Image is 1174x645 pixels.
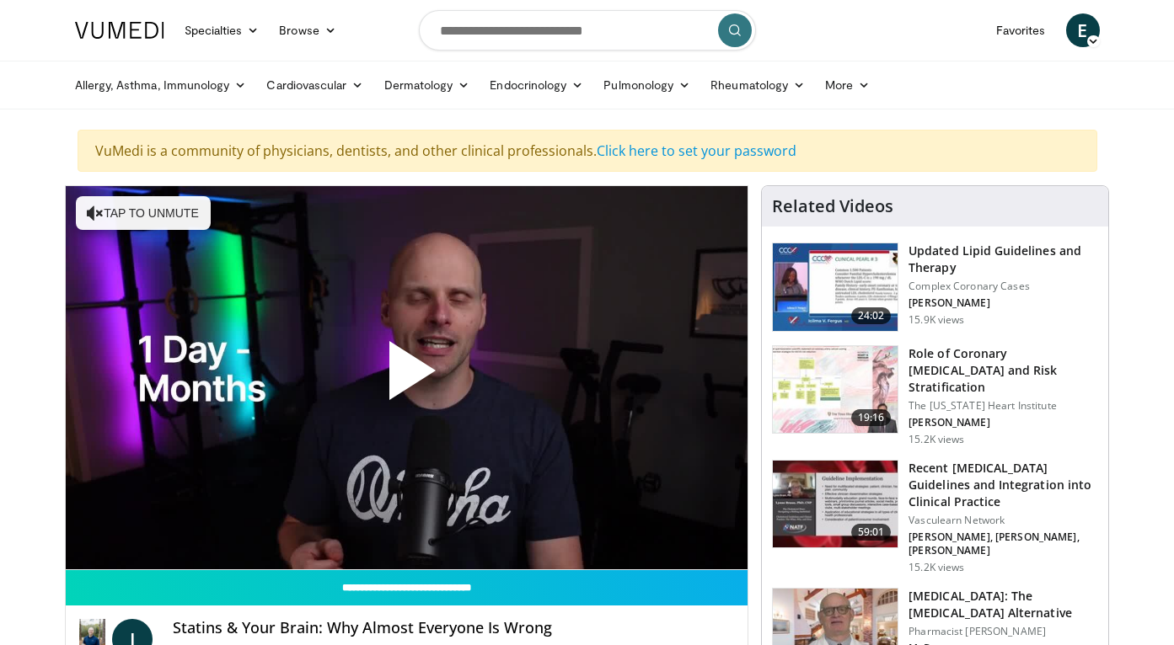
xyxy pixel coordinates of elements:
a: 19:16 Role of Coronary [MEDICAL_DATA] and Risk Stratification The [US_STATE] Heart Institute [PER... [772,345,1098,446]
input: Search topics, interventions [419,10,756,51]
a: Specialties [174,13,270,47]
img: 1efa8c99-7b8a-4ab5-a569-1c219ae7bd2c.150x105_q85_crop-smart_upscale.jpg [773,346,898,434]
a: Rheumatology [700,68,815,102]
p: 15.9K views [909,313,964,327]
h3: Role of Coronary [MEDICAL_DATA] and Risk Stratification [909,345,1098,396]
p: [PERSON_NAME] [909,416,1098,429]
h3: [MEDICAL_DATA]: The [MEDICAL_DATA] Alternative [909,588,1098,621]
img: 87825f19-cf4c-4b91-bba1-ce218758c6bb.150x105_q85_crop-smart_upscale.jpg [773,461,898,548]
a: 24:02 Updated Lipid Guidelines and Therapy Complex Coronary Cases [PERSON_NAME] 15.9K views [772,243,1098,332]
a: Favorites [986,13,1056,47]
p: 15.2K views [909,561,964,574]
p: Pharmacist [PERSON_NAME] [909,625,1098,638]
span: 19:16 [851,409,892,426]
span: 24:02 [851,307,892,324]
a: Dermatology [374,68,480,102]
video-js: Video Player [66,186,748,570]
p: [PERSON_NAME], [PERSON_NAME], [PERSON_NAME] [909,530,1098,557]
h3: Updated Lipid Guidelines and Therapy [909,243,1098,276]
p: The [US_STATE] Heart Institute [909,399,1098,413]
a: Endocrinology [480,68,593,102]
h4: Related Videos [772,196,893,216]
h4: Statins & Your Brain: Why Almost Everyone Is Wrong [173,619,734,637]
button: Play Video [255,295,558,460]
a: Browse [269,13,346,47]
p: [PERSON_NAME] [909,296,1098,310]
p: 15.2K views [909,433,964,446]
a: More [815,68,880,102]
button: Tap to unmute [76,196,211,230]
span: 59:01 [851,524,892,541]
div: VuMedi is a community of physicians, dentists, and other clinical professionals. [78,130,1097,172]
a: Pulmonology [593,68,700,102]
h3: Recent [MEDICAL_DATA] Guidelines and Integration into Clinical Practice [909,460,1098,510]
p: Vasculearn Network [909,514,1098,527]
a: Cardiovascular [256,68,373,102]
a: E [1066,13,1100,47]
img: 77f671eb-9394-4acc-bc78-a9f077f94e00.150x105_q85_crop-smart_upscale.jpg [773,243,898,331]
img: VuMedi Logo [75,22,164,39]
p: Complex Coronary Cases [909,280,1098,293]
a: Click here to set your password [597,141,796,160]
a: 59:01 Recent [MEDICAL_DATA] Guidelines and Integration into Clinical Practice Vasculearn Network ... [772,460,1098,574]
a: Allergy, Asthma, Immunology [65,68,257,102]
